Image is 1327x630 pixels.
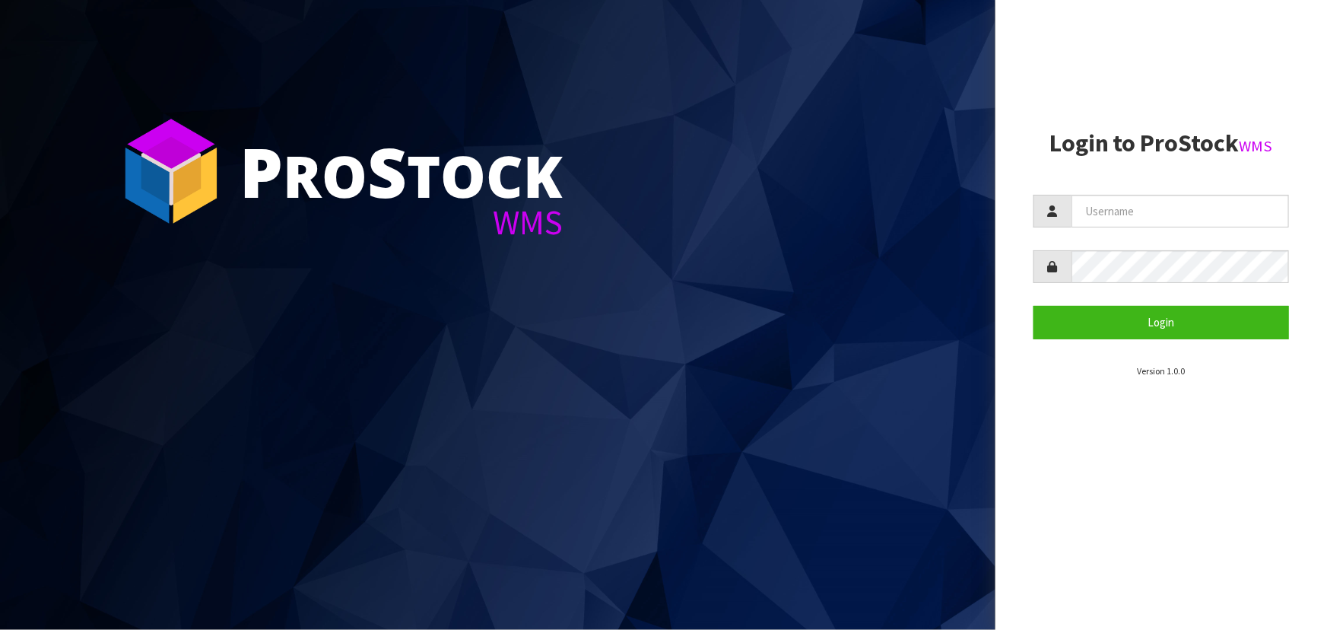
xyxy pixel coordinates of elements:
h2: Login to ProStock [1033,130,1289,157]
small: Version 1.0.0 [1137,365,1185,377]
img: ProStock Cube [114,114,228,228]
div: ro tock [240,137,563,205]
button: Login [1033,306,1289,339]
small: WMS [1240,136,1273,156]
input: Username [1071,195,1289,228]
span: S [367,125,407,218]
span: P [240,125,283,218]
div: WMS [240,205,563,240]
